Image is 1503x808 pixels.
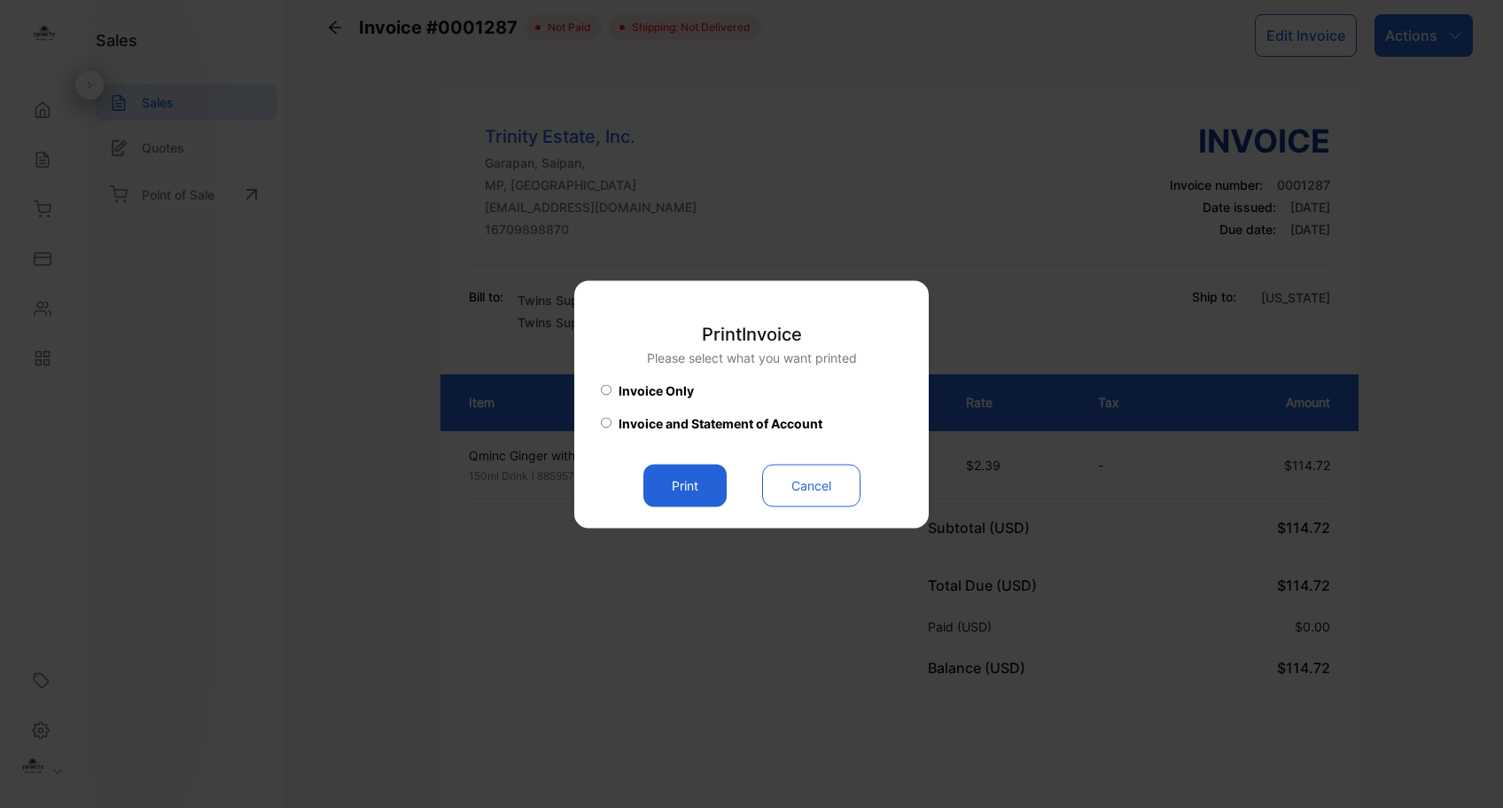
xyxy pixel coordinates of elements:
button: Print [643,464,727,506]
p: Print Invoice [647,320,857,347]
button: Open LiveChat chat widget [14,7,67,60]
button: Cancel [762,464,861,506]
span: Invoice Only [619,380,694,399]
span: Invoice and Statement of Account [619,413,822,432]
p: Please select what you want printed [647,348,857,366]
